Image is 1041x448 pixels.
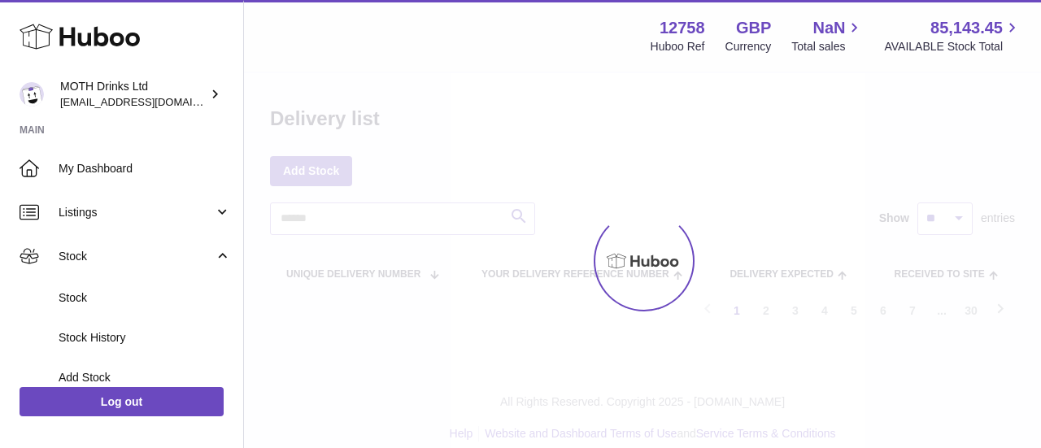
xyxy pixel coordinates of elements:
span: AVAILABLE Stock Total [884,39,1021,54]
span: Stock [59,249,214,264]
span: 85,143.45 [930,17,1003,39]
span: Add Stock [59,370,231,385]
span: My Dashboard [59,161,231,176]
strong: 12758 [660,17,705,39]
span: Listings [59,205,214,220]
span: Stock [59,290,231,306]
div: MOTH Drinks Ltd [60,79,207,110]
img: orders@mothdrinks.com [20,82,44,107]
strong: GBP [736,17,771,39]
div: Currency [725,39,772,54]
span: [EMAIL_ADDRESS][DOMAIN_NAME] [60,95,239,108]
span: Stock History [59,330,231,346]
span: Total sales [791,39,864,54]
a: 85,143.45 AVAILABLE Stock Total [884,17,1021,54]
a: NaN Total sales [791,17,864,54]
span: NaN [812,17,845,39]
div: Huboo Ref [651,39,705,54]
a: Log out [20,387,224,416]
